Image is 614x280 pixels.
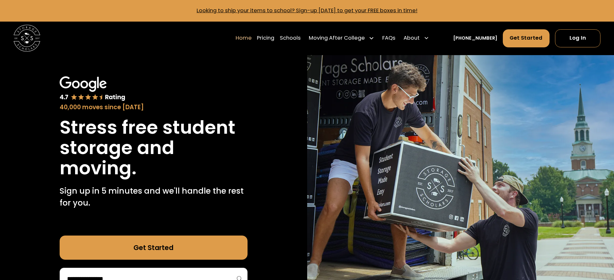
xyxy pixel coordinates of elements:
a: Looking to ship your items to school? Sign-up [DATE] to get your FREE boxes in time! [197,7,417,14]
div: About [404,34,420,42]
div: About [401,29,432,47]
a: Home [236,29,252,47]
img: Google 4.7 star rating [60,76,125,101]
div: 40,000 moves since [DATE] [60,103,248,112]
a: Log In [555,29,600,47]
img: Storage Scholars main logo [14,25,40,52]
a: Get Started [503,29,550,47]
a: Schools [280,29,301,47]
div: Moving After College [306,29,377,47]
a: Pricing [257,29,274,47]
h1: Stress free student storage and moving. [60,117,248,178]
a: Get Started [60,236,248,260]
a: FAQs [382,29,395,47]
a: [PHONE_NUMBER] [453,35,497,42]
p: Sign up in 5 minutes and we'll handle the rest for you. [60,185,248,209]
div: Moving After College [309,34,365,42]
a: home [14,25,40,52]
